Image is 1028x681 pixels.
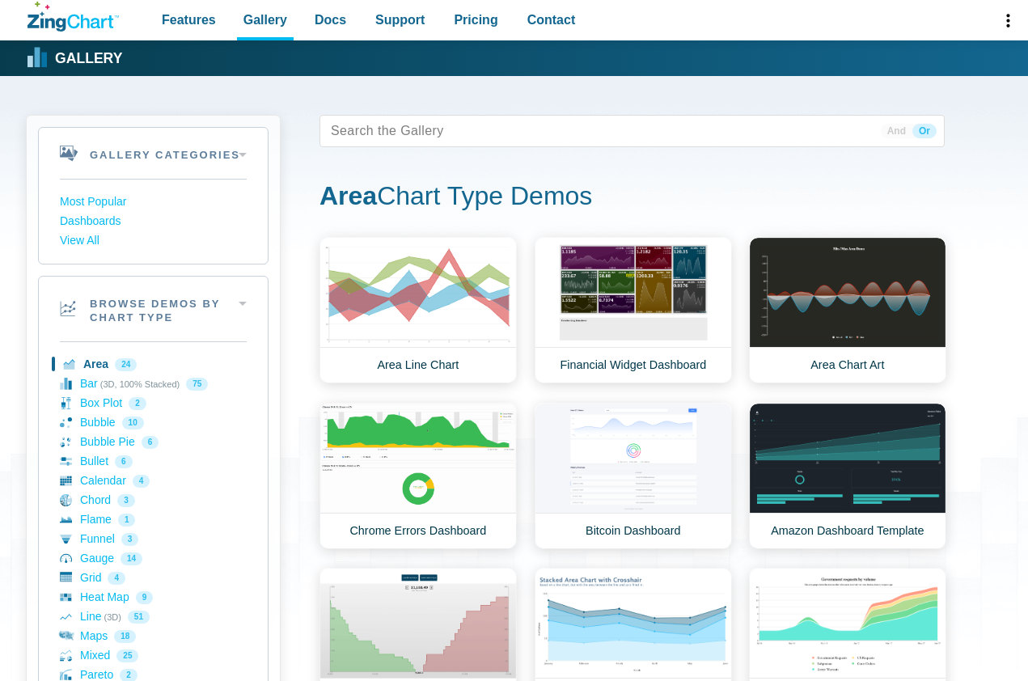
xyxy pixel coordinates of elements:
span: Docs [315,9,346,31]
strong: Gallery [55,52,122,66]
span: Or [912,124,937,138]
a: Chrome Errors Dashboard [319,403,517,549]
h1: Chart Type Demos [319,180,945,216]
a: Amazon Dashboard Template [749,403,946,549]
strong: Area [319,181,377,210]
a: Area Chart Art [749,237,946,383]
span: Gallery [243,9,287,31]
a: ZingChart Logo. Click to return to the homepage [27,2,119,32]
a: Bitcoin Dashboard [535,403,732,549]
h2: Gallery Categories [39,128,268,179]
h2: Browse Demos By Chart Type [39,277,268,341]
span: Pricing [454,9,497,31]
span: And [881,124,912,138]
a: View All [60,231,247,251]
span: Contact [527,9,576,31]
a: Financial Widget Dashboard [535,237,732,383]
span: Features [162,9,216,31]
span: Support [375,9,425,31]
a: Gallery [27,46,122,70]
a: Most Popular [60,192,247,212]
a: Dashboards [60,212,247,231]
a: Area Line Chart [319,237,517,383]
